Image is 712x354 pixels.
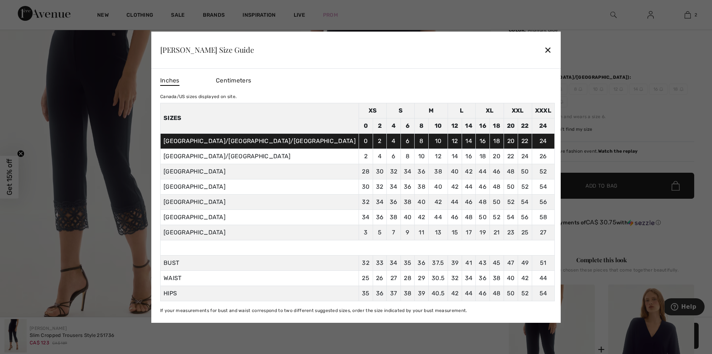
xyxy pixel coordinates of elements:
span: 27 [390,275,397,282]
td: 32 [359,194,373,210]
th: Sizes [160,103,359,133]
span: 45 [493,259,501,266]
td: [GEOGRAPHIC_DATA] [160,179,359,194]
td: 20 [504,118,518,133]
td: 14 [448,149,462,164]
td: 44 [462,179,476,194]
span: 35 [404,259,412,266]
td: 42 [428,194,448,210]
span: 52 [521,290,529,297]
td: 16 [476,118,490,133]
div: Canada/US sizes displayed on site. [160,93,555,100]
td: 10 [428,118,448,133]
td: 10 [415,149,429,164]
td: 38 [387,210,401,225]
td: 48 [489,179,504,194]
span: 32 [362,259,369,266]
span: 36 [479,275,487,282]
td: 34 [400,164,415,179]
span: 51 [540,259,547,266]
td: [GEOGRAPHIC_DATA] [160,194,359,210]
td: 44 [448,194,462,210]
td: 22 [504,149,518,164]
td: 8 [400,149,415,164]
td: 48 [504,164,518,179]
span: 44 [465,290,473,297]
td: 2 [373,133,387,149]
div: [PERSON_NAME] Size Guide [160,46,254,53]
td: XXXL [532,103,554,118]
td: 12 [448,133,462,149]
td: 14 [462,118,476,133]
td: BUST [160,255,359,270]
td: 28 [359,164,373,179]
span: 38 [404,290,412,297]
td: 32 [373,179,387,194]
td: 36 [415,164,429,179]
span: 39 [451,259,459,266]
span: 25 [362,275,369,282]
td: 26 [532,149,554,164]
td: 21 [489,225,504,240]
td: 50 [476,210,490,225]
td: M [415,103,448,118]
span: 34 [465,275,473,282]
span: 38 [493,275,501,282]
td: 52 [489,210,504,225]
span: 37 [390,290,397,297]
td: 18 [489,118,504,133]
td: 38 [428,164,448,179]
td: 18 [489,133,504,149]
span: 42 [521,275,529,282]
td: 40 [415,194,429,210]
td: 2 [373,118,387,133]
span: Help [17,5,32,12]
td: 42 [448,179,462,194]
td: 40 [448,164,462,179]
td: 46 [448,210,462,225]
td: L [448,103,476,118]
td: 4 [373,149,387,164]
span: 37.5 [432,259,444,266]
td: 52 [532,164,554,179]
td: 44 [476,164,490,179]
td: 56 [532,194,554,210]
td: 12 [428,149,448,164]
td: 40 [400,210,415,225]
td: 36 [400,179,415,194]
span: 36 [418,259,425,266]
span: 39 [418,290,425,297]
td: 8 [415,133,429,149]
span: 41 [465,259,472,266]
td: 25 [518,225,532,240]
td: 36 [387,194,401,210]
span: 33 [376,259,384,266]
span: 28 [404,275,411,282]
td: 2 [359,149,373,164]
td: 19 [476,225,490,240]
td: 54 [532,179,554,194]
td: 4 [387,118,401,133]
td: 13 [428,225,448,240]
td: 11 [415,225,429,240]
td: 54 [504,210,518,225]
div: If your measurements for bust and waist correspond to two different suggested sizes, order the si... [160,307,555,314]
td: 6 [400,118,415,133]
td: XL [476,103,504,118]
td: 22 [518,118,532,133]
td: 52 [518,179,532,194]
td: 36 [373,210,387,225]
td: [GEOGRAPHIC_DATA] [160,225,359,240]
td: 14 [462,133,476,149]
td: 46 [489,164,504,179]
td: 8 [415,118,429,133]
span: 42 [451,290,459,297]
div: ✕ [544,42,552,58]
span: 49 [521,259,529,266]
td: 10 [428,133,448,149]
td: 44 [428,210,448,225]
td: 54 [518,194,532,210]
td: 48 [462,210,476,225]
td: 22 [518,133,532,149]
td: 46 [462,194,476,210]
